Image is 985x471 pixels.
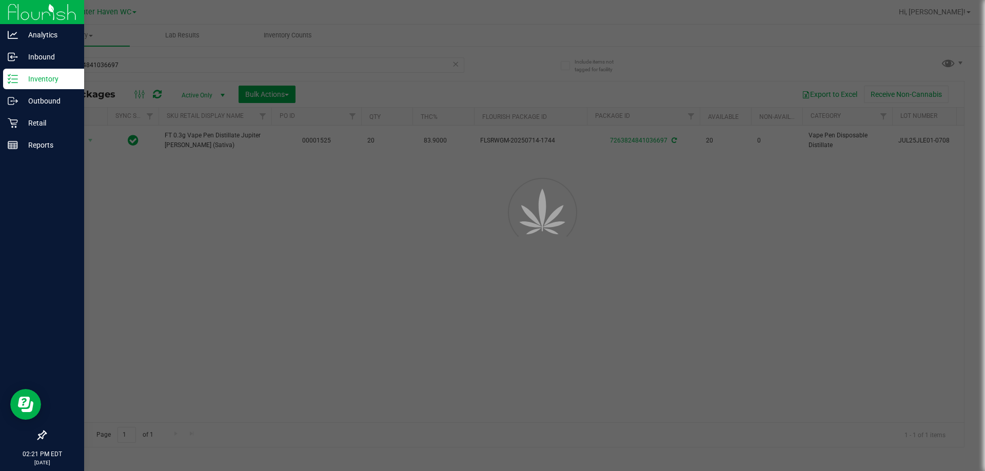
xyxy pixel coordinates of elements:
p: Reports [18,139,80,151]
inline-svg: Reports [8,140,18,150]
inline-svg: Retail [8,118,18,128]
p: [DATE] [5,459,80,466]
iframe: Resource center [10,389,41,420]
p: Inbound [18,51,80,63]
p: Retail [18,117,80,129]
p: Outbound [18,95,80,107]
p: Analytics [18,29,80,41]
inline-svg: Inventory [8,74,18,84]
p: Inventory [18,73,80,85]
inline-svg: Inbound [8,52,18,62]
p: 02:21 PM EDT [5,449,80,459]
inline-svg: Analytics [8,30,18,40]
inline-svg: Outbound [8,96,18,106]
